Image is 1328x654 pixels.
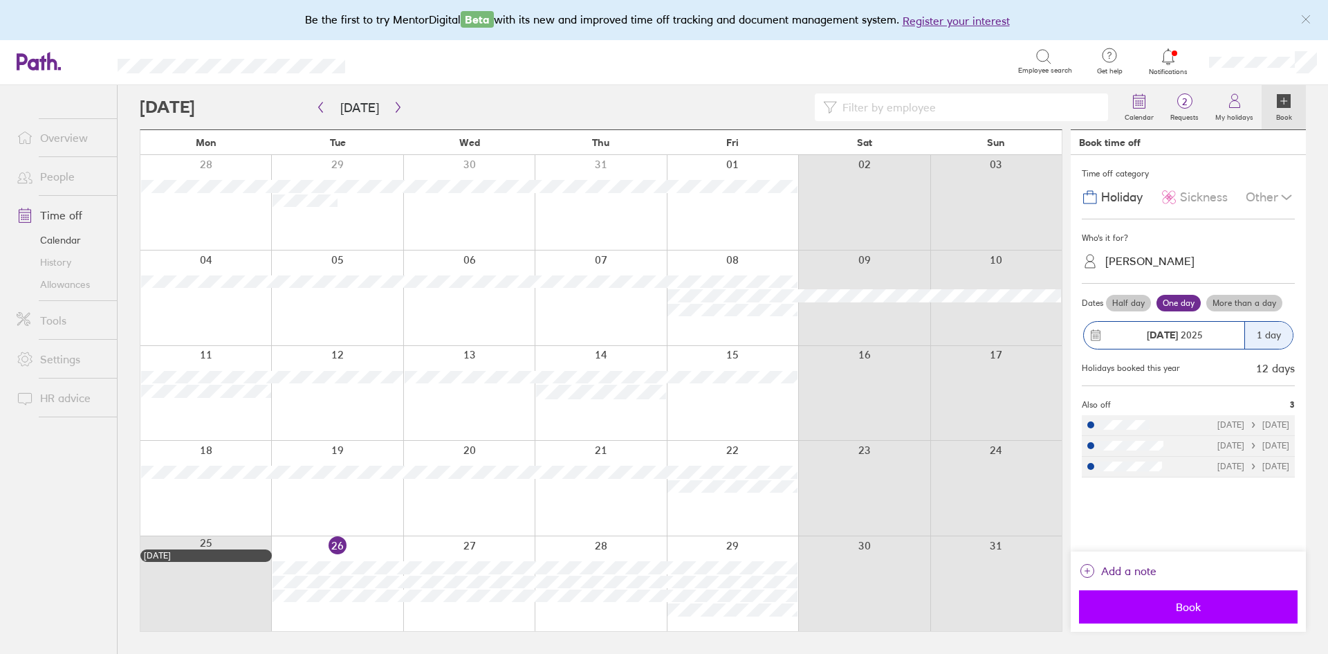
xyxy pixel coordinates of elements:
div: Book time off [1079,137,1141,148]
a: Calendar [6,229,117,251]
input: Filter by employee [837,94,1100,120]
a: Calendar [1116,85,1162,129]
a: Settings [6,345,117,373]
label: More than a day [1206,295,1282,311]
label: Book [1268,109,1300,122]
button: [DATE] [329,96,390,119]
span: Thu [592,137,609,148]
div: [DATE] [DATE] [1217,420,1289,430]
a: Time off [6,201,117,229]
span: Add a note [1101,560,1156,582]
a: My holidays [1207,85,1262,129]
span: Sickness [1180,190,1228,205]
div: [DATE] [DATE] [1217,462,1289,471]
span: Fri [726,137,739,148]
label: Half day [1106,295,1151,311]
span: 3 [1290,400,1295,410]
button: Add a note [1079,560,1156,582]
label: One day [1156,295,1201,311]
a: Overview [6,124,117,152]
span: Tue [330,137,346,148]
div: 1 day [1244,322,1293,349]
button: Register your interest [903,12,1010,29]
div: Holidays booked this year [1082,363,1180,373]
span: 2025 [1147,329,1203,340]
span: Holiday [1101,190,1143,205]
span: Mon [196,137,216,148]
a: Book [1262,85,1306,129]
label: My holidays [1207,109,1262,122]
span: Also off [1082,400,1111,410]
button: Book [1079,590,1298,624]
a: Notifications [1146,47,1191,76]
span: Get help [1087,67,1132,75]
a: People [6,163,117,190]
label: Calendar [1116,109,1162,122]
span: Beta [461,11,494,28]
span: Sun [987,137,1005,148]
div: Search [382,55,418,67]
a: HR advice [6,384,117,412]
span: Notifications [1146,68,1191,76]
div: [DATE] [DATE] [1217,441,1289,451]
span: 2 [1162,96,1207,107]
label: Requests [1162,109,1207,122]
span: Dates [1082,298,1103,308]
strong: [DATE] [1147,329,1178,341]
span: Book [1089,601,1288,613]
span: Wed [459,137,480,148]
div: Other [1246,184,1295,210]
a: Allowances [6,273,117,296]
div: 12 days [1256,362,1295,374]
a: History [6,251,117,273]
a: 2Requests [1162,85,1207,129]
div: [PERSON_NAME] [1105,255,1195,268]
span: Sat [857,137,872,148]
span: Employee search [1018,66,1072,75]
div: Time off category [1082,163,1295,184]
div: [DATE] [144,551,268,561]
div: Who's it for? [1082,228,1295,248]
button: [DATE] 20251 day [1082,314,1295,356]
div: Be the first to try MentorDigital with its new and improved time off tracking and document manage... [305,11,1024,29]
a: Tools [6,307,117,334]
